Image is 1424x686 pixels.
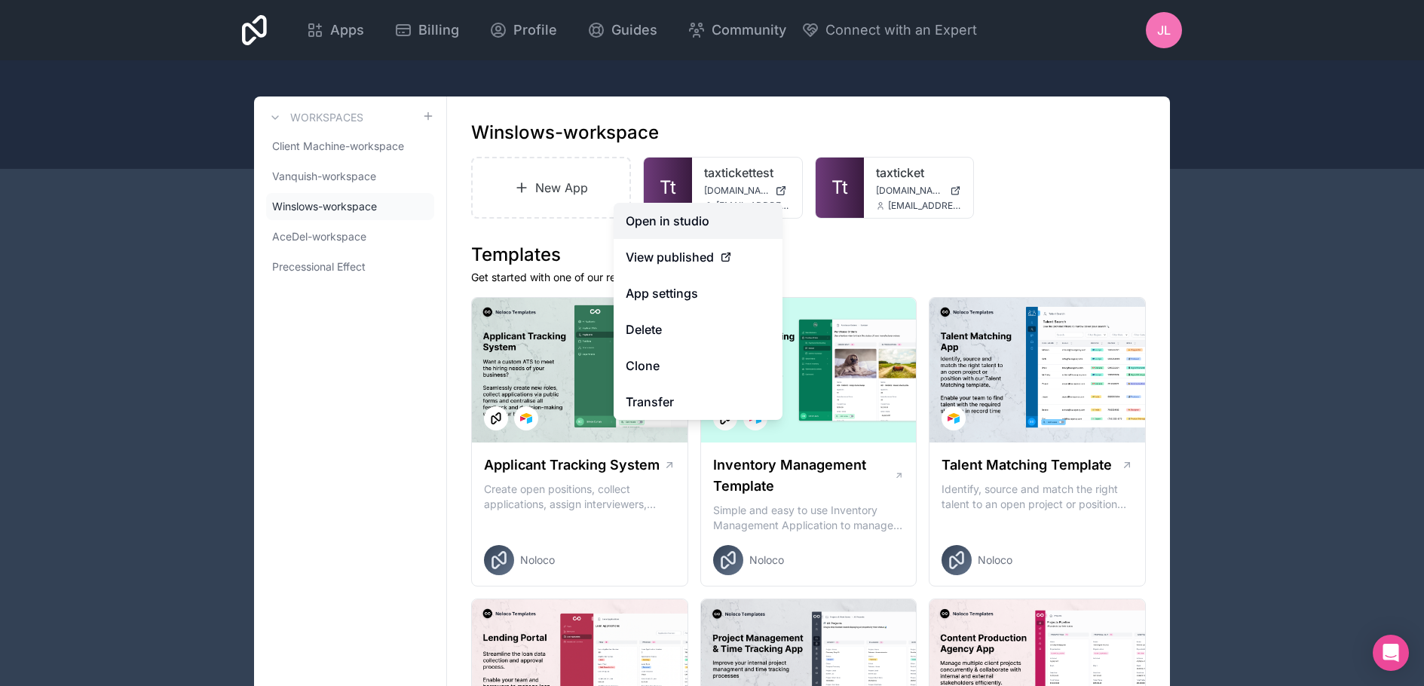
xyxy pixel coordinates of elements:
p: Simple and easy to use Inventory Management Application to manage your stock, orders and Manufact... [713,503,905,533]
a: Apps [294,14,376,47]
span: Vanquish-workspace [272,169,376,184]
a: Tt [816,158,864,218]
span: Tt [831,176,848,200]
button: Connect with an Expert [801,20,977,41]
a: New App [471,157,631,219]
a: Guides [575,14,669,47]
a: Workspaces [266,109,363,127]
p: Create open positions, collect applications, assign interviewers, centralise candidate feedback a... [484,482,675,512]
span: JL [1157,21,1171,39]
span: View published [626,248,714,266]
h1: Talent Matching Template [942,455,1112,476]
a: Client Machine-workspace [266,133,434,160]
h1: Inventory Management Template [713,455,894,497]
a: View published [614,239,782,275]
a: Precessional Effect [266,253,434,280]
p: Identify, source and match the right talent to an open project or position with our Talent Matchi... [942,482,1133,512]
a: Transfer [614,384,782,420]
span: Community [712,20,786,41]
span: Apps [330,20,364,41]
span: Client Machine-workspace [272,139,404,154]
a: Community [675,14,798,47]
a: Vanquish-workspace [266,163,434,190]
span: Noloco [978,553,1012,568]
a: AceDel-workspace [266,223,434,250]
span: [DOMAIN_NAME] [876,185,945,197]
a: Clone [614,348,782,384]
a: Profile [477,14,569,47]
span: Precessional Effect [272,259,366,274]
a: [DOMAIN_NAME] [876,185,962,197]
p: Get started with one of our ready-made templates [471,270,1146,285]
a: taxtickettest [704,164,790,182]
img: Airtable Logo [520,412,532,424]
span: Connect with an Expert [825,20,977,41]
span: Noloco [520,553,555,568]
a: Open in studio [614,203,782,239]
h3: Workspaces [290,110,363,125]
a: Billing [382,14,471,47]
span: Billing [418,20,459,41]
span: Noloco [749,553,784,568]
h1: Applicant Tracking System [484,455,660,476]
a: taxticket [876,164,962,182]
a: Tt [644,158,692,218]
a: [DOMAIN_NAME] [704,185,790,197]
button: Delete [614,311,782,348]
span: Winslows-workspace [272,199,377,214]
img: Airtable Logo [948,412,960,424]
span: [EMAIL_ADDRESS][DOMAIN_NAME] [888,200,962,212]
span: Profile [513,20,557,41]
a: Winslows-workspace [266,193,434,220]
a: App settings [614,275,782,311]
span: Guides [611,20,657,41]
span: Tt [660,176,676,200]
div: Open Intercom Messenger [1373,635,1409,671]
span: [DOMAIN_NAME] [704,185,769,197]
h1: Winslows-workspace [471,121,659,145]
span: AceDel-workspace [272,229,366,244]
span: [EMAIL_ADDRESS][DOMAIN_NAME] [716,200,790,212]
h1: Templates [471,243,1146,267]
